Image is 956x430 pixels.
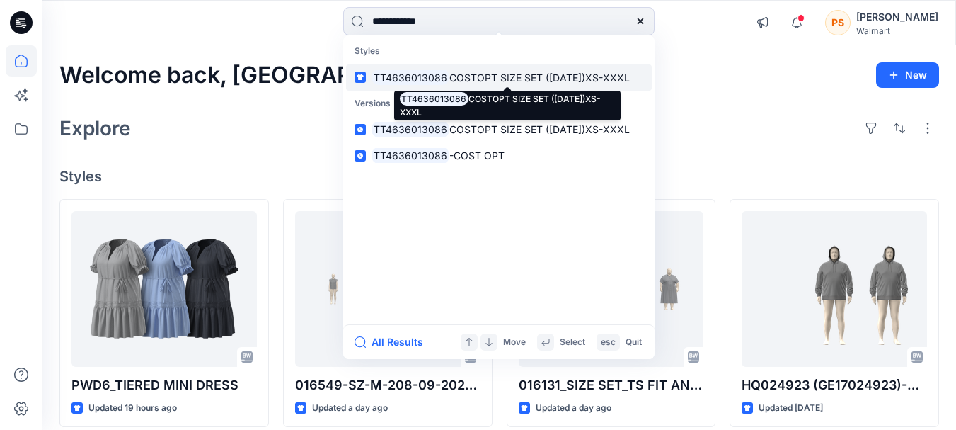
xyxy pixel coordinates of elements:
p: Updated a day ago [312,401,388,416]
a: TT4636013086-COST OPT [346,142,652,169]
button: All Results [355,334,432,351]
span: COSTOPT SIZE SET ([DATE])XS-XXXL [449,123,630,135]
a: 016549-SZ-M-208-09-2025-SIZE SET [295,211,480,367]
p: 016131_SIZE SET_TS FIT AND FLARE MIDI DRESS [519,375,704,395]
h2: Welcome back, [GEOGRAPHIC_DATA] [59,62,470,89]
p: PWD6_TIERED MINI DRESS [71,375,257,395]
a: TT4636013086COSTOPT SIZE SET ([DATE])XS-XXXL [346,116,652,142]
p: Updated 19 hours ago [88,401,177,416]
h4: Styles [59,168,939,185]
span: -COST OPT [449,149,505,162]
p: Updated [DATE] [759,401,823,416]
mark: TT4636013086 [372,147,449,164]
a: PWD6_TIERED MINI DRESS [71,211,257,367]
button: New [876,62,939,88]
p: Select [560,335,585,350]
p: Move [503,335,526,350]
p: Quit [626,335,642,350]
a: TT4636013086COSTOPT SIZE SET ([DATE])XS-XXXL [346,64,652,91]
p: 016549-SZ-M-208-09-2025-SIZE SET [295,375,480,395]
div: PS [825,10,851,35]
a: HQ024923 (GE17024923)-PLUS [742,211,927,367]
mark: TT4636013086 [372,69,449,86]
p: Styles [346,38,652,64]
p: esc [601,335,616,350]
p: Versions [346,91,652,117]
div: Walmart [856,26,938,36]
p: Updated a day ago [536,401,611,416]
span: COSTOPT SIZE SET ([DATE])XS-XXXL [449,72,630,84]
p: HQ024923 (GE17024923)-PLUS [742,375,927,395]
mark: TT4636013086 [372,121,449,137]
h2: Explore [59,117,131,140]
div: [PERSON_NAME] [856,9,938,26]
